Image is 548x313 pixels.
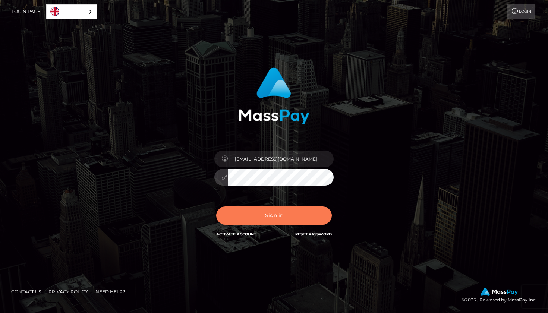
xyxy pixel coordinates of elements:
[228,151,334,167] input: E-mail...
[92,286,128,297] a: Need Help?
[462,288,542,304] div: © 2025 , Powered by MassPay Inc.
[12,4,40,19] a: Login Page
[8,286,44,297] a: Contact Us
[46,4,97,19] aside: Language selected: English
[295,232,332,237] a: Reset Password
[45,286,91,297] a: Privacy Policy
[481,288,518,296] img: MassPay
[47,5,97,19] a: English
[216,206,332,225] button: Sign in
[507,4,535,19] a: Login
[239,67,309,124] img: MassPay Login
[46,4,97,19] div: Language
[216,232,256,237] a: Activate Account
